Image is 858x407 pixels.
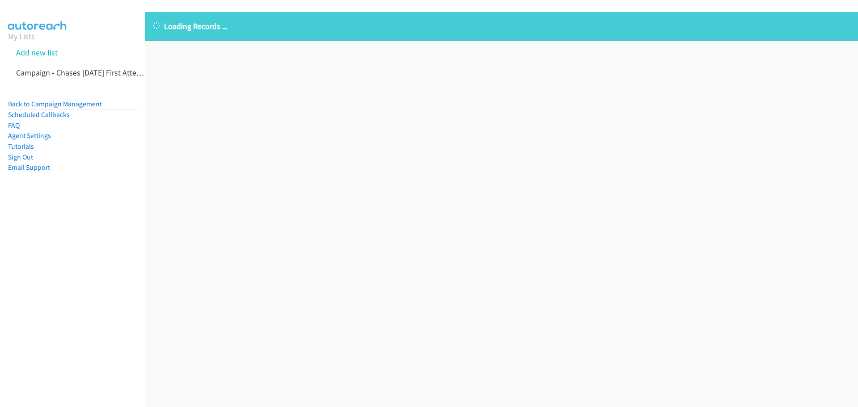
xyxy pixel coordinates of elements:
[8,153,33,161] a: Sign Out
[8,142,34,151] a: Tutorials
[8,100,102,108] a: Back to Campaign Management
[8,163,50,172] a: Email Support
[16,47,58,58] a: Add new list
[8,31,35,42] a: My Lists
[8,131,51,140] a: Agent Settings
[8,110,70,119] a: Scheduled Callbacks
[16,67,154,78] a: Campaign - Chases [DATE] First Attempts
[153,20,850,32] p: Loading Records ...
[8,121,20,130] a: FAQ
